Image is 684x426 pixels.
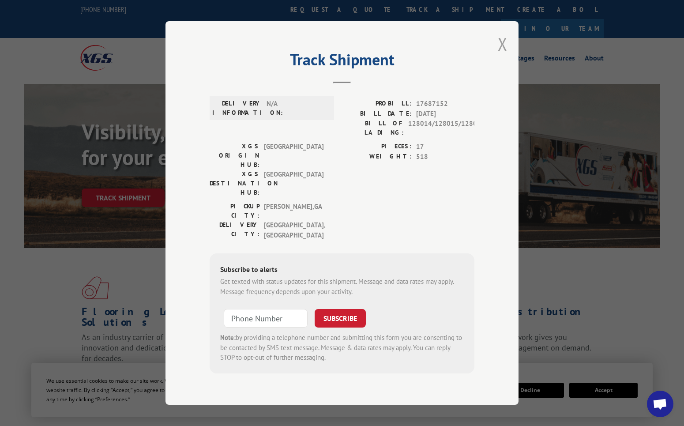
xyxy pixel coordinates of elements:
[220,264,464,277] div: Subscribe to alerts
[210,170,259,197] label: XGS DESTINATION HUB:
[498,32,507,56] button: Close modal
[210,220,259,240] label: DELIVERY CITY:
[647,391,673,417] div: Open chat
[408,119,474,137] span: 128014/128015/128016
[342,109,412,119] label: BILL DATE:
[210,142,259,170] label: XGS ORIGIN HUB:
[416,152,474,162] span: 518
[267,99,326,117] span: N/A
[416,99,474,109] span: 17687152
[342,142,412,152] label: PIECES:
[220,333,236,342] strong: Note:
[416,142,474,152] span: 17
[315,309,366,328] button: SUBSCRIBE
[220,333,464,363] div: by providing a telephone number and submitting this form you are consenting to be contacted by SM...
[342,99,412,109] label: PROBILL:
[342,119,404,137] label: BILL OF LADING:
[416,109,474,119] span: [DATE]
[210,202,259,220] label: PICKUP CITY:
[210,53,474,70] h2: Track Shipment
[264,170,323,197] span: [GEOGRAPHIC_DATA]
[224,309,308,328] input: Phone Number
[212,99,262,117] label: DELIVERY INFORMATION:
[264,142,323,170] span: [GEOGRAPHIC_DATA]
[342,152,412,162] label: WEIGHT:
[264,202,323,220] span: [PERSON_NAME] , GA
[220,277,464,297] div: Get texted with status updates for this shipment. Message and data rates may apply. Message frequ...
[264,220,323,240] span: [GEOGRAPHIC_DATA] , [GEOGRAPHIC_DATA]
